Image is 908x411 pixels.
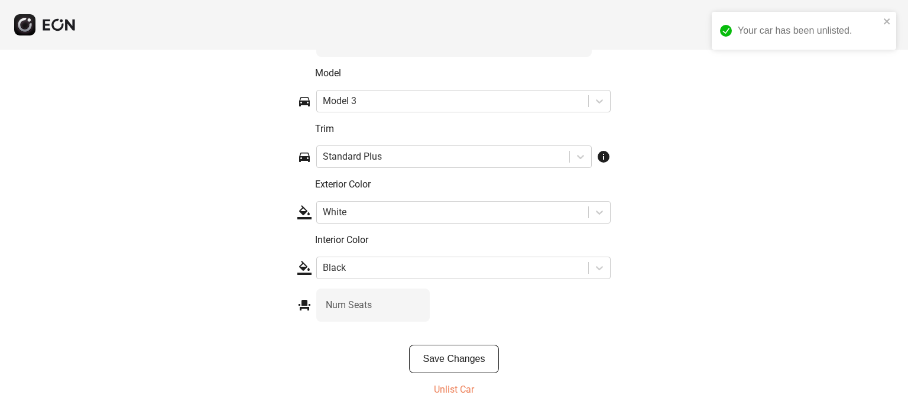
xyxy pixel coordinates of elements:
div: Your car has been unlisted. [738,24,880,38]
span: format_color_fill [297,205,312,219]
label: Num Seats [326,298,372,312]
p: Trim [315,122,611,136]
span: directions_car [297,150,312,164]
span: event_seat [297,298,312,312]
p: Interior Color [315,233,611,247]
span: format_color_fill [297,261,312,275]
button: close [883,17,891,26]
p: Model [315,66,611,80]
span: directions_car [297,94,312,108]
button: Save Changes [409,345,500,373]
p: Unlist Car [434,383,474,397]
span: info [596,150,611,164]
p: Exterior Color [315,177,611,192]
